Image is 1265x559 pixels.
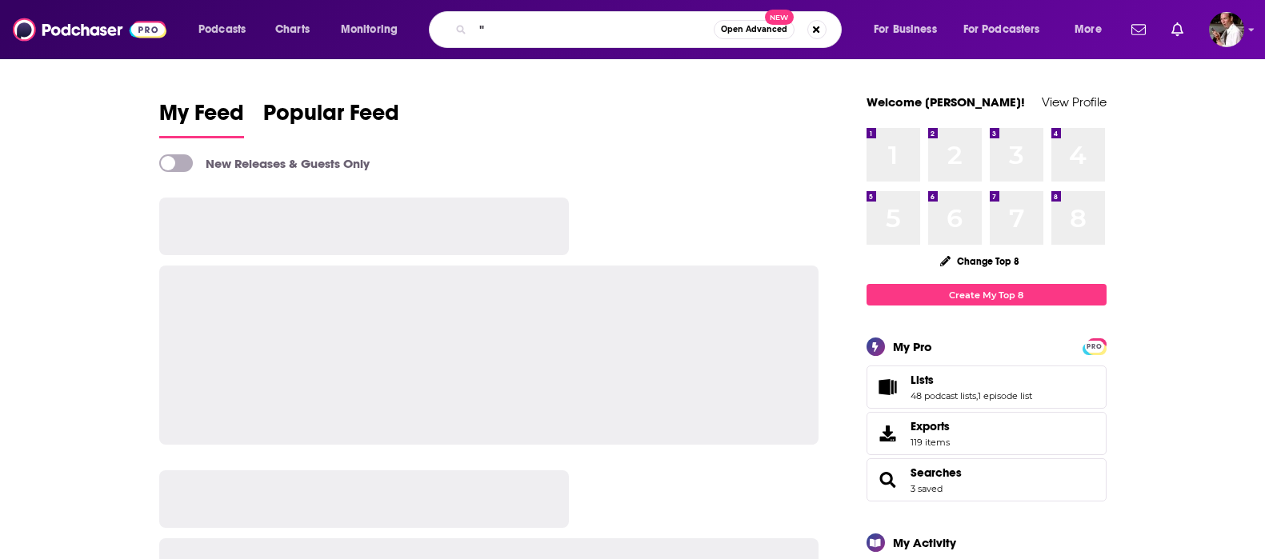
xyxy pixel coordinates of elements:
[1042,94,1107,110] a: View Profile
[867,284,1107,305] a: Create My Top 8
[867,412,1107,455] a: Exports
[714,20,795,39] button: Open AdvancedNew
[1165,16,1190,43] a: Show notifications dropdown
[911,373,1032,387] a: Lists
[765,10,794,25] span: New
[1085,341,1104,353] span: PRO
[1075,18,1102,41] span: More
[911,419,950,433] span: Exports
[159,154,370,172] a: New Releases & Guests Only
[1209,12,1244,47] button: Show profile menu
[341,18,398,41] span: Monitoring
[911,437,950,448] span: 119 items
[1063,17,1122,42] button: open menu
[893,339,932,354] div: My Pro
[872,469,904,491] a: Searches
[931,251,1030,271] button: Change Top 8
[867,94,1025,110] a: Welcome [PERSON_NAME]!
[911,465,962,480] a: Searches
[911,483,943,494] a: 3 saved
[867,458,1107,501] span: Searches
[263,99,399,136] span: Popular Feed
[872,422,904,445] span: Exports
[473,17,714,42] input: Search podcasts, credits, & more...
[1209,12,1244,47] span: Logged in as Quarto
[721,26,787,34] span: Open Advanced
[159,99,244,138] a: My Feed
[159,99,244,136] span: My Feed
[263,99,399,138] a: Popular Feed
[863,17,957,42] button: open menu
[867,365,1107,409] span: Lists
[1209,12,1244,47] img: User Profile
[872,376,904,398] a: Lists
[330,17,418,42] button: open menu
[1085,340,1104,352] a: PRO
[893,535,956,550] div: My Activity
[13,14,166,45] img: Podchaser - Follow, Share and Rate Podcasts
[1125,16,1152,43] a: Show notifications dropdown
[265,17,319,42] a: Charts
[953,17,1063,42] button: open menu
[976,390,978,401] span: ,
[911,390,976,401] a: 48 podcast lists
[874,18,937,41] span: For Business
[275,18,310,41] span: Charts
[963,18,1040,41] span: For Podcasters
[911,373,934,387] span: Lists
[978,390,1032,401] a: 1 episode list
[187,17,266,42] button: open menu
[198,18,246,41] span: Podcasts
[444,11,857,48] div: Search podcasts, credits, & more...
